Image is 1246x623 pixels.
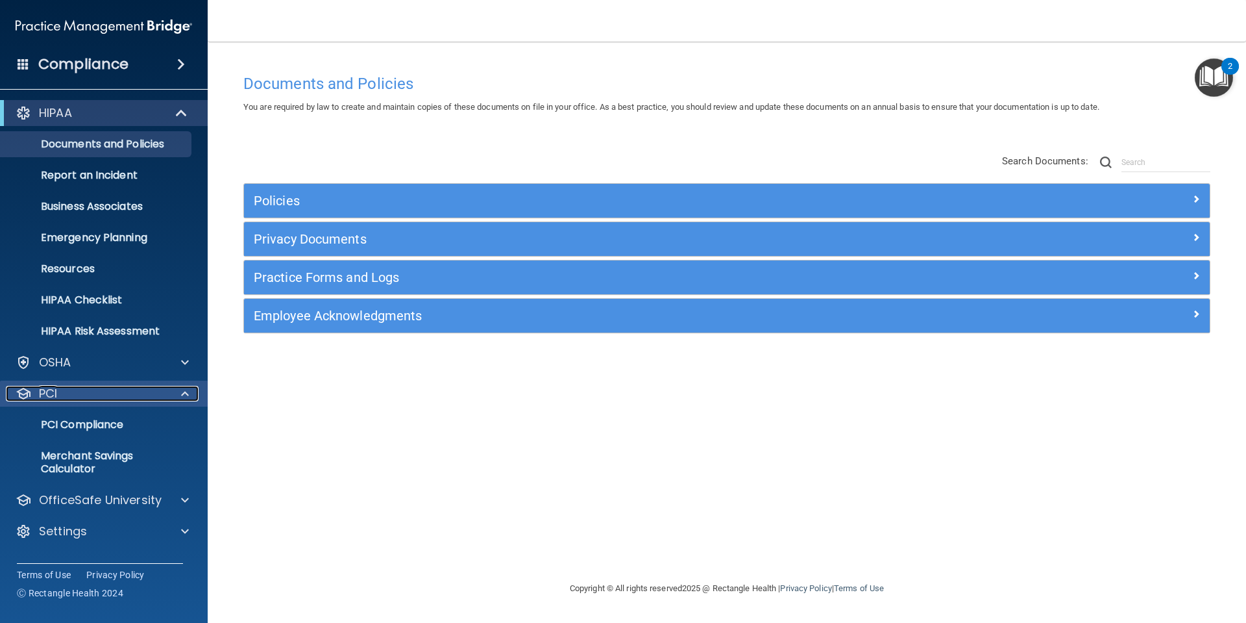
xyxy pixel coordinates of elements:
[243,75,1210,92] h4: Documents and Policies
[8,450,186,476] p: Merchant Savings Calculator
[254,194,959,208] h5: Policies
[490,568,964,609] div: Copyright © All rights reserved 2025 @ Rectangle Health | |
[16,14,192,40] img: PMB logo
[39,355,71,370] p: OSHA
[254,309,959,323] h5: Employee Acknowledgments
[254,229,1200,249] a: Privacy Documents
[834,583,884,593] a: Terms of Use
[1195,58,1233,97] button: Open Resource Center, 2 new notifications
[254,190,1200,211] a: Policies
[254,270,959,285] h5: Practice Forms and Logs
[38,55,128,73] h4: Compliance
[1121,153,1210,172] input: Search
[254,232,959,246] h5: Privacy Documents
[17,587,123,600] span: Ⓒ Rectangle Health 2024
[1002,155,1088,167] span: Search Documents:
[16,355,189,370] a: OSHA
[1021,531,1230,583] iframe: Drift Widget Chat Controller
[8,169,186,182] p: Report an Incident
[39,492,162,508] p: OfficeSafe University
[8,200,186,213] p: Business Associates
[8,138,186,151] p: Documents and Policies
[39,386,57,401] p: PCI
[254,305,1200,326] a: Employee Acknowledgments
[8,231,186,244] p: Emergency Planning
[8,262,186,275] p: Resources
[16,524,189,539] a: Settings
[17,568,71,581] a: Terms of Use
[8,418,186,431] p: PCI Compliance
[86,568,145,581] a: Privacy Policy
[8,325,186,338] p: HIPAA Risk Assessment
[254,267,1200,288] a: Practice Forms and Logs
[780,583,831,593] a: Privacy Policy
[16,492,189,508] a: OfficeSafe University
[16,105,188,121] a: HIPAA
[39,524,87,539] p: Settings
[243,102,1099,112] span: You are required by law to create and maintain copies of these documents on file in your office. ...
[1228,66,1232,83] div: 2
[1100,157,1112,168] img: ic-search.3b580494.png
[39,105,72,121] p: HIPAA
[16,386,189,401] a: PCI
[8,294,186,307] p: HIPAA Checklist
